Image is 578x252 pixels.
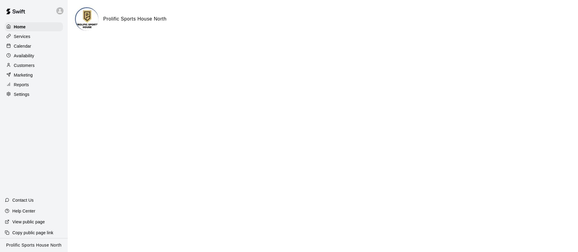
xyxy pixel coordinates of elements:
img: Prolific Sports House North logo [76,8,98,31]
a: Settings [5,90,63,99]
p: Home [14,24,26,30]
a: Customers [5,61,63,70]
a: Home [5,22,63,31]
a: Marketing [5,71,63,80]
a: Reports [5,80,63,89]
a: Services [5,32,63,41]
a: Calendar [5,42,63,51]
p: Reports [14,82,29,88]
p: Contact Us [12,197,34,203]
p: Settings [14,91,30,97]
p: View public page [12,219,45,225]
p: Customers [14,62,35,68]
p: Prolific Sports House North [6,242,62,248]
p: Calendar [14,43,31,49]
p: Help Center [12,208,35,214]
p: Copy public page link [12,230,53,236]
h6: Prolific Sports House North [103,15,166,23]
p: Availability [14,53,34,59]
p: Marketing [14,72,33,78]
a: Availability [5,51,63,60]
p: Services [14,33,30,39]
